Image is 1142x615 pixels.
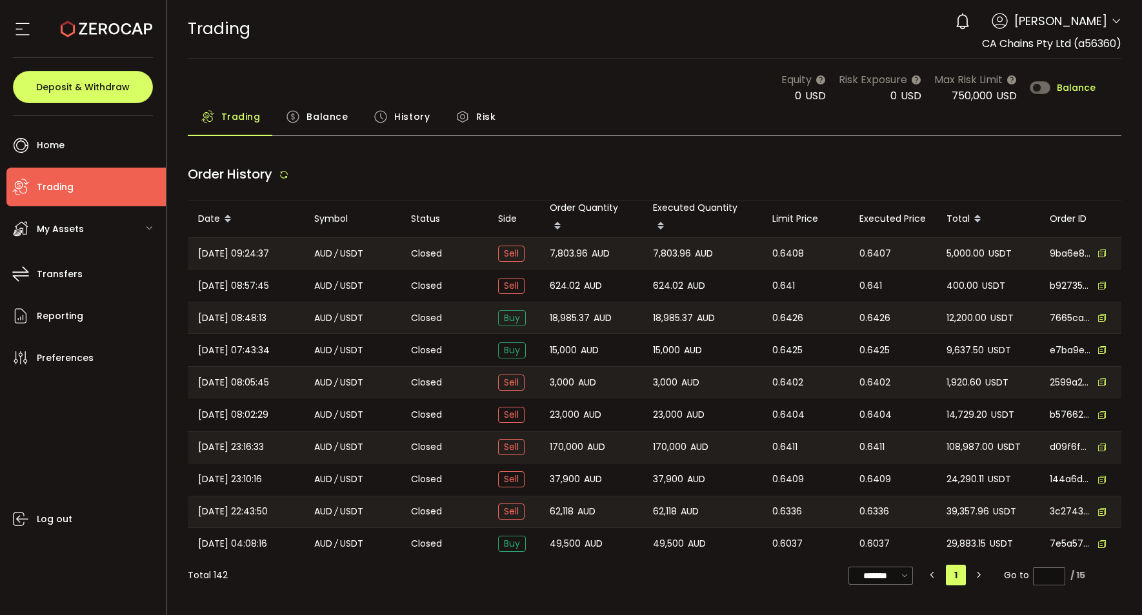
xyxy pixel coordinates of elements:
span: Order History [188,165,272,183]
span: AUD [314,375,332,390]
span: USDT [991,407,1014,422]
span: [DATE] 23:16:33 [198,440,264,454]
span: 750,000 [952,88,992,103]
span: Log out [37,510,72,529]
em: / [334,343,338,358]
span: 0 [795,88,801,103]
span: [DATE] 08:48:13 [198,311,266,326]
span: AUD [687,472,705,487]
span: USDT [340,440,363,454]
span: Closed [411,440,442,454]
span: 3,000 [653,375,677,390]
iframe: Chat Widget [1077,553,1142,615]
span: 0.6407 [859,246,891,261]
span: 0.6404 [859,407,892,422]
em: / [334,375,338,390]
span: Transfers [37,265,83,284]
span: Equity [781,72,812,88]
span: AUD [688,536,706,551]
span: USDT [988,246,1012,261]
span: 144a6d39-3ffb-43bc-8a9d-e5a66529c998 [1050,473,1091,486]
span: b5766201-d92d-4d89-b14b-a914763fe8c4 [1050,408,1091,422]
div: Side [488,211,539,226]
span: Deposit & Withdraw [36,83,130,92]
span: 0.6336 [859,504,889,519]
span: Preferences [37,349,94,367]
span: 0.6404 [772,407,805,422]
span: 7e5a57ea-2eeb-4fe1-95a1-63164c76f1e0 [1050,537,1091,551]
span: Risk Exposure [839,72,907,88]
span: 9ba6e898-b757-436a-9a75-0c757ee03a1f [1050,247,1091,260]
span: 108,987.00 [947,440,994,454]
span: AUD [690,440,708,454]
span: 49,500 [653,536,684,551]
em: / [334,278,338,293]
span: 12,200.00 [947,311,987,326]
span: USDT [988,472,1011,487]
span: USDT [340,375,363,390]
span: USDT [993,504,1016,519]
span: AUD [314,343,332,358]
div: / 15 [1070,569,1085,582]
span: b9273550-9ec8-42ab-b440-debceb6bf362 [1050,279,1091,293]
span: Closed [411,376,442,389]
span: Closed [411,311,442,325]
span: Sell [498,471,525,487]
span: d09f6fb3-8af7-4064-b7c5-8d9f3d3ecfc8 [1050,440,1091,454]
div: Status [401,211,488,226]
span: 400.00 [947,278,978,293]
span: 0.6411 [772,440,797,454]
span: 2599a2f9-d739-4166-9349-f3a110e7aa98 [1050,376,1091,389]
span: AUD [314,407,332,422]
span: USDT [988,343,1011,358]
span: [DATE] 09:24:37 [198,246,269,261]
div: Total [936,208,1039,230]
span: AUD [684,343,702,358]
span: 3,000 [550,375,574,390]
span: 0.6402 [859,375,890,390]
span: 170,000 [550,440,583,454]
span: 37,900 [550,472,580,487]
span: AUD [314,536,332,551]
span: Sell [498,375,525,391]
span: My Assets [37,220,84,239]
span: 29,883.15 [947,536,986,551]
span: USDT [340,311,363,326]
span: [DATE] 22:43:50 [198,504,268,519]
span: USDT [340,472,363,487]
span: AUD [594,311,612,326]
em: / [334,407,338,422]
span: AUD [687,278,705,293]
span: 7665ca89-7554-493f-af95-32222863dfaa [1050,311,1091,325]
span: USDT [340,504,363,519]
span: 18,985.37 [550,311,590,326]
span: 62,118 [550,504,574,519]
span: 5,000.00 [947,246,985,261]
span: AUD [686,407,705,422]
span: AUD [695,246,713,261]
span: 24,290.11 [947,472,984,487]
span: Reporting [37,307,83,326]
span: [PERSON_NAME] [1014,12,1107,30]
span: Buy [498,342,526,358]
span: 7,803.96 [653,246,691,261]
span: e7ba9ec1-e47a-4a7e-b5f7-1174bd070550 [1050,344,1091,357]
div: Total 142 [188,569,228,582]
span: Closed [411,473,442,486]
span: [DATE] 08:57:45 [198,278,269,293]
span: Trading [188,17,250,40]
span: Sell [498,439,525,455]
em: / [334,311,338,326]
span: [DATE] 07:43:34 [198,343,270,358]
span: AUD [314,472,332,487]
span: Max Risk Limit [934,72,1003,88]
span: AUD [314,278,332,293]
div: Executed Price [849,211,936,226]
span: 0.6425 [859,343,890,358]
span: Closed [411,408,442,422]
span: AUD [681,375,699,390]
em: / [334,246,338,261]
span: AUD [584,278,602,293]
div: Executed Quantity [643,200,762,237]
span: [DATE] 04:08:16 [198,536,267,551]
